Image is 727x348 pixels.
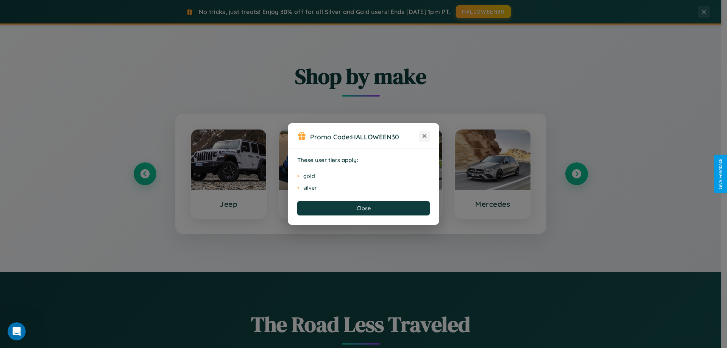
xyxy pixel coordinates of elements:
h3: Promo Code: [310,133,419,141]
div: Give Feedback [718,159,723,189]
li: gold [297,170,430,182]
iframe: Intercom live chat [8,322,26,340]
strong: These user tiers apply: [297,156,358,164]
b: HALLOWEEN30 [351,133,399,141]
button: Close [297,201,430,215]
li: silver [297,182,430,194]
